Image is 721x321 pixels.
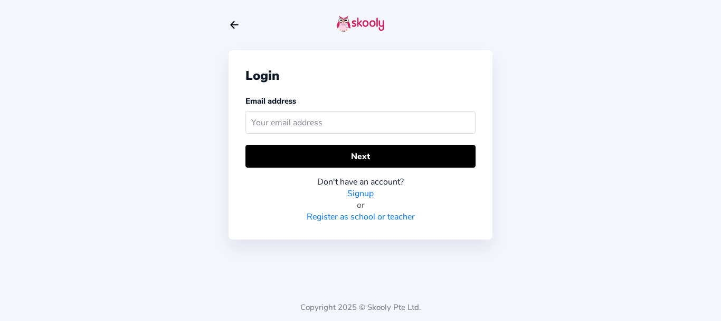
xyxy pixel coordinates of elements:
[245,145,476,168] button: Next
[307,211,415,223] a: Register as school or teacher
[245,176,476,188] div: Don't have an account?
[245,199,476,211] div: or
[245,111,476,134] input: Your email address
[347,188,374,199] a: Signup
[229,19,240,31] button: arrow back outline
[245,67,476,84] div: Login
[337,15,384,32] img: skooly-logo.png
[245,96,296,106] label: Email address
